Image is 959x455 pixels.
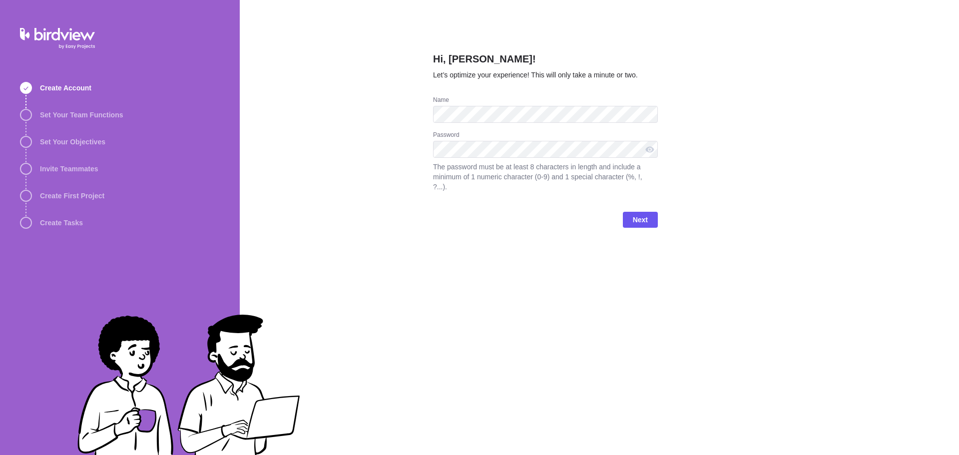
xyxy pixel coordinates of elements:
span: Set Your Objectives [40,137,105,147]
span: Create Account [40,83,91,93]
span: Next [623,212,658,228]
span: Let’s optimize your experience! This will only take a minute or two. [433,71,638,79]
span: Create First Project [40,191,104,201]
span: Invite Teammates [40,164,98,174]
div: Name [433,96,658,106]
h2: Hi, [PERSON_NAME]! [433,52,658,70]
span: Create Tasks [40,218,83,228]
span: Set Your Team Functions [40,110,123,120]
div: Password [433,131,658,141]
span: Next [633,214,648,226]
span: The password must be at least 8 characters in length and include a minimum of 1 numeric character... [433,162,658,192]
